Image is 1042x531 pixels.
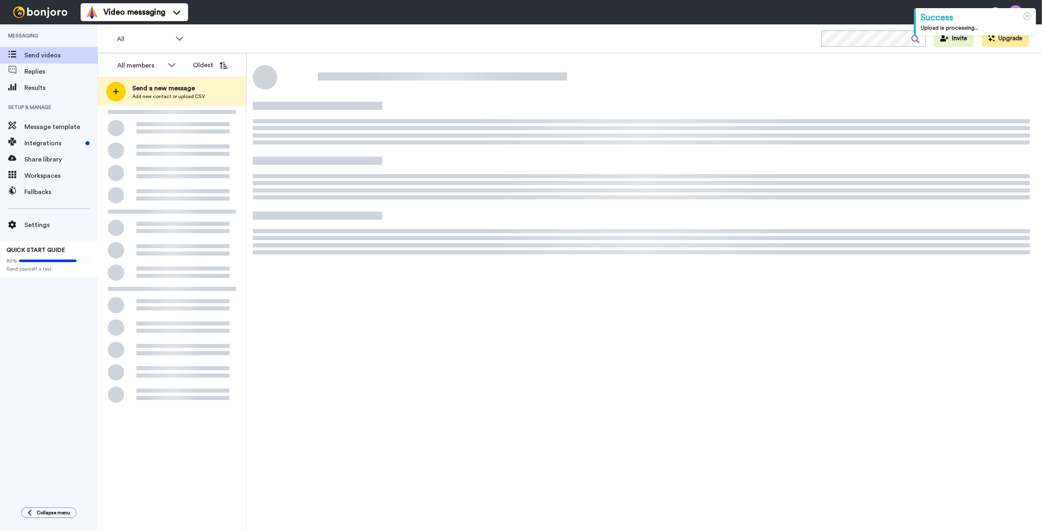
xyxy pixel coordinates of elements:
[85,6,99,19] img: vm-color.svg
[103,7,165,18] span: Video messaging
[10,7,71,18] img: bj-logo-header-white.svg
[7,258,17,264] span: 80%
[132,83,205,93] span: Send a new message
[24,187,98,197] span: Fallbacks
[117,34,171,44] span: All
[934,31,974,47] button: Invite
[24,155,98,164] span: Share library
[982,31,1029,47] button: Upgrade
[21,507,77,518] button: Collapse menu
[24,67,98,76] span: Replies
[37,509,70,516] span: Collapse menu
[24,83,98,93] span: Results
[7,266,91,272] span: Send yourself a test
[117,61,164,70] div: All members
[7,247,65,253] span: QUICK START GUIDE
[24,171,98,181] span: Workspaces
[24,122,98,132] span: Message template
[921,24,1031,32] div: Upload is processing...
[187,57,234,73] button: Oldest
[24,50,98,60] span: Send videos
[24,138,82,148] span: Integrations
[24,220,98,230] span: Settings
[132,93,205,100] span: Add new contact or upload CSV
[921,11,1031,24] div: Success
